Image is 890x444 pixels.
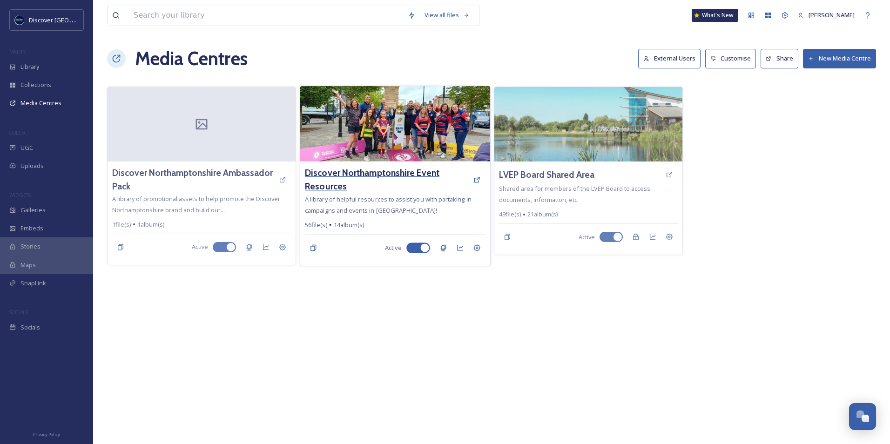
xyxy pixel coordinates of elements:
[112,166,274,193] a: Discover Northamptonshire Ambassador Pack
[499,168,594,182] a: LVEP Board Shared Area
[638,49,705,68] a: External Users
[129,5,403,26] input: Search your library
[112,220,131,229] span: 1 file(s)
[300,86,490,161] img: shared%20image.jpg
[20,206,46,215] span: Galleries
[494,87,682,161] img: Stanwick%20Lakes.jpg
[527,210,558,219] span: 21 album(s)
[9,129,29,136] span: COLLECT
[638,49,701,68] button: External Users
[385,243,401,252] span: Active
[305,195,472,214] span: A library of helpful resources to assist you with partaking in campaigns and events in [GEOGRAPHI...
[420,6,474,24] a: View all files
[499,210,521,219] span: 49 file(s)
[333,221,364,229] span: 14 album(s)
[9,191,31,198] span: WIDGETS
[29,15,114,24] span: Discover [GEOGRAPHIC_DATA]
[849,403,876,430] button: Open Chat
[20,323,40,332] span: Socials
[9,309,28,316] span: SOCIALS
[692,9,738,22] a: What's New
[33,428,60,439] a: Privacy Policy
[20,224,43,233] span: Embeds
[20,99,61,108] span: Media Centres
[793,6,859,24] a: [PERSON_NAME]
[112,195,280,214] span: A library of promotional assets to help promote the Discover Northamptonshire brand and build our...
[9,48,26,55] span: MEDIA
[761,49,798,68] button: Share
[803,49,876,68] button: New Media Centre
[305,166,468,193] a: Discover Northamptonshire Event Resources
[15,15,24,25] img: Untitled%20design%20%282%29.png
[305,221,327,229] span: 56 file(s)
[20,161,44,170] span: Uploads
[499,184,650,204] span: Shared area for members of the LVEP Board to access documents, information, etc.
[20,261,36,269] span: Maps
[579,233,595,242] span: Active
[705,49,756,68] button: Customise
[33,431,60,437] span: Privacy Policy
[192,242,208,251] span: Active
[20,81,51,89] span: Collections
[809,11,855,19] span: [PERSON_NAME]
[20,62,39,71] span: Library
[137,220,164,229] span: 1 album(s)
[135,45,248,73] h1: Media Centres
[20,279,46,288] span: SnapLink
[20,242,40,251] span: Stories
[705,49,761,68] a: Customise
[20,143,33,152] span: UGC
